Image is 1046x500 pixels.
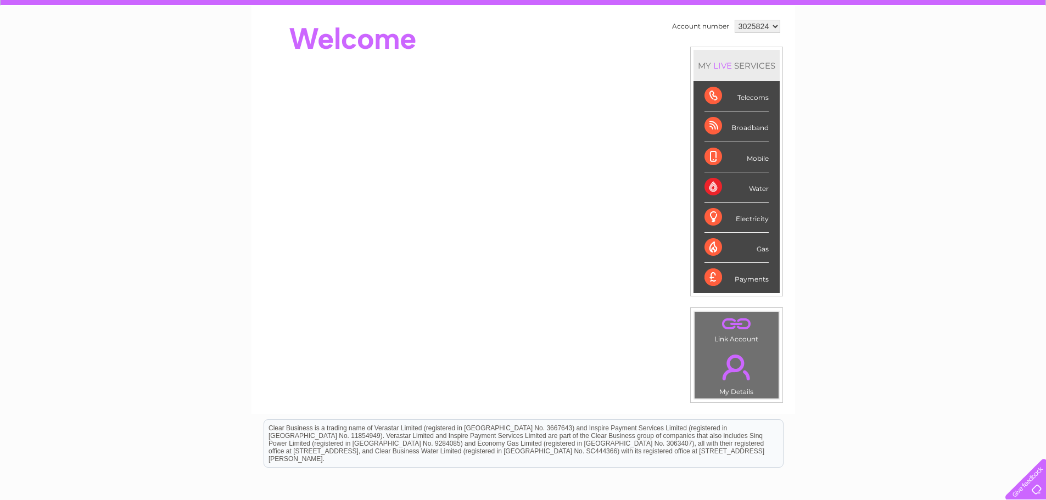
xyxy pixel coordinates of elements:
[694,345,779,399] td: My Details
[693,50,780,81] div: MY SERVICES
[704,81,769,111] div: Telecoms
[853,47,874,55] a: Water
[1010,47,1036,55] a: Log out
[711,60,734,71] div: LIVE
[697,314,776,334] a: .
[839,5,915,19] a: 0333 014 3131
[669,17,732,36] td: Account number
[704,263,769,293] div: Payments
[704,172,769,203] div: Water
[704,142,769,172] div: Mobile
[694,311,779,346] td: Link Account
[911,47,944,55] a: Telecoms
[37,29,93,62] img: logo.png
[697,348,776,386] a: .
[950,47,966,55] a: Blog
[704,111,769,142] div: Broadband
[264,6,783,53] div: Clear Business is a trading name of Verastar Limited (registered in [GEOGRAPHIC_DATA] No. 3667643...
[704,233,769,263] div: Gas
[973,47,1000,55] a: Contact
[880,47,904,55] a: Energy
[704,203,769,233] div: Electricity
